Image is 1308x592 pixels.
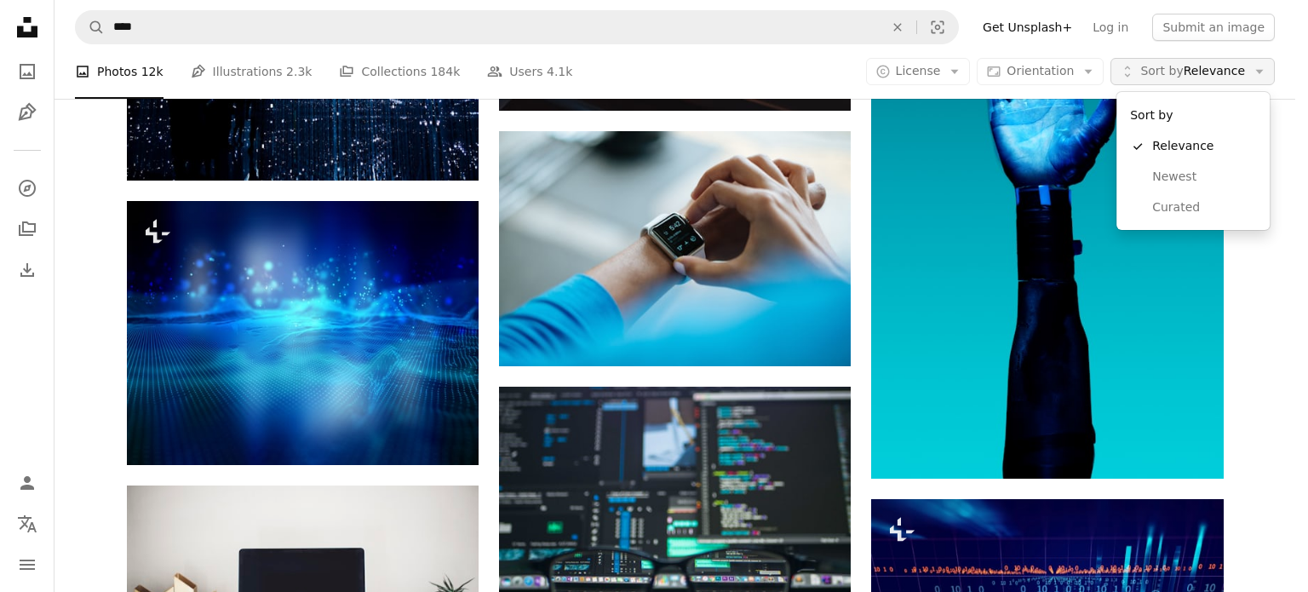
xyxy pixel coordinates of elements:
[1140,63,1245,80] span: Relevance
[1152,199,1256,216] span: Curated
[1152,169,1256,186] span: Newest
[1140,64,1183,78] span: Sort by
[1123,99,1263,131] div: Sort by
[1116,92,1270,230] div: Sort byRelevance
[1110,58,1275,85] button: Sort byRelevance
[1152,138,1256,155] span: Relevance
